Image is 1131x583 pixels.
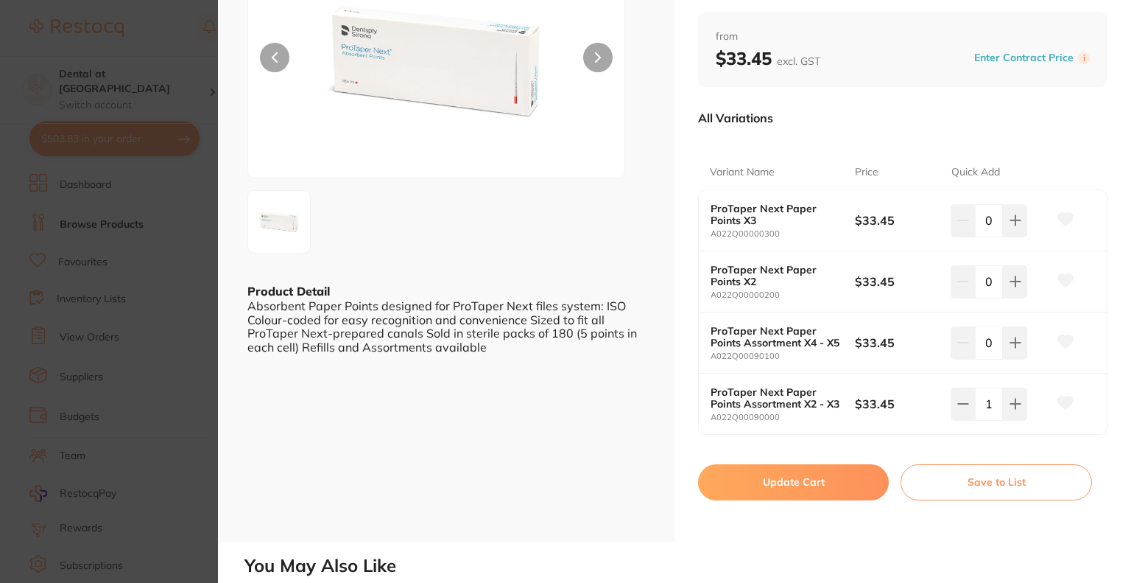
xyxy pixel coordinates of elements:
b: $33.45 [855,335,941,351]
div: Absorbent Paper Points designed for ProTaper Next files system: ISO Colour-coded for easy recogni... [247,299,645,354]
b: Product Detail [247,284,330,299]
small: A022Q00000300 [711,229,855,239]
span: from [716,29,1090,44]
label: i [1078,52,1090,64]
b: $33.45 [716,47,820,69]
p: All Variations [698,111,773,125]
b: ProTaper Next Paper Points Assortment X4 - X5 [711,325,840,349]
button: Enter Contract Price [970,51,1078,65]
h2: You May Also Like [244,556,1125,576]
b: ProTaper Next Paper Points Assortment X2 - X3 [711,386,840,410]
b: ProTaper Next Paper Points X2 [711,264,840,287]
b: $33.45 [855,273,941,290]
small: A022Q00090100 [711,352,855,361]
p: Variant Name [710,165,775,180]
small: A022Q00090000 [711,413,855,422]
b: $33.45 [855,396,941,412]
img: cGc [253,195,306,248]
p: Price [855,165,878,180]
small: A022Q00000200 [711,290,855,300]
b: ProTaper Next Paper Points X3 [711,203,840,226]
button: Update Cart [698,464,889,500]
button: Save to List [901,464,1092,500]
p: Quick Add [951,165,1000,180]
span: excl. GST [777,55,820,68]
b: $33.45 [855,212,941,228]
